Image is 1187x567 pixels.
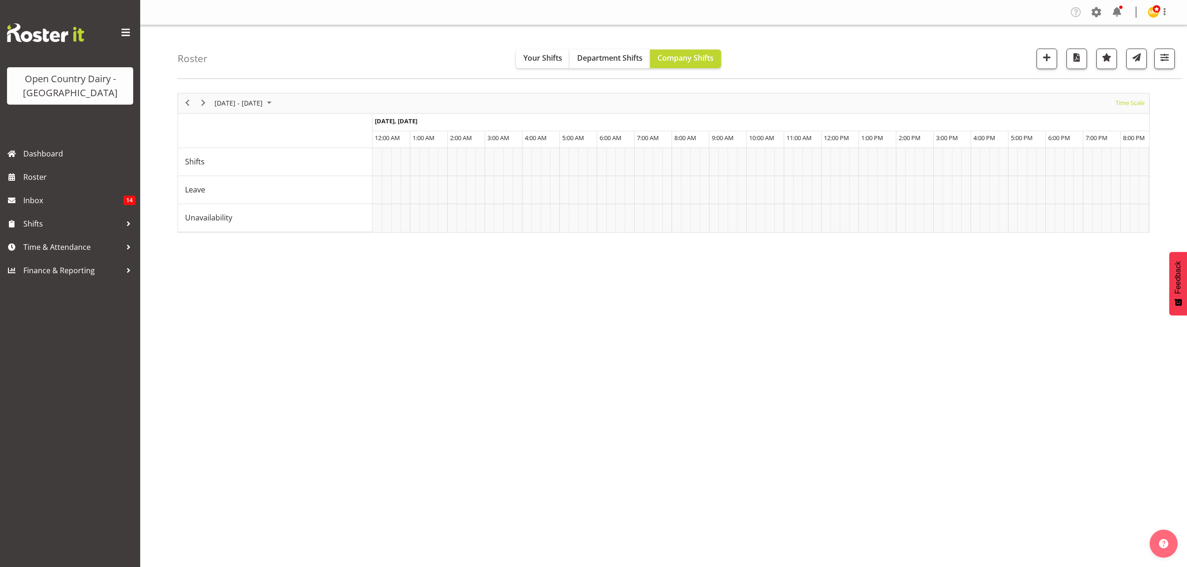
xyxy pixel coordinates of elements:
span: [DATE] - [DATE] [214,97,264,109]
span: 7:00 PM [1086,134,1108,142]
button: Download a PDF of the roster according to the set date range. [1066,49,1087,69]
span: 11:00 AM [787,134,812,142]
button: Add a new shift [1037,49,1057,69]
span: Department Shifts [577,53,643,63]
span: 10:00 AM [749,134,774,142]
button: Next [197,97,210,109]
span: Leave [185,184,205,195]
td: Unavailability resource [178,204,372,232]
span: 8:00 AM [674,134,696,142]
img: milk-reception-awarua7542.jpg [1148,7,1159,18]
button: Feedback - Show survey [1169,252,1187,315]
span: Unavailability [185,212,232,223]
td: Leave resource [178,176,372,204]
td: Shifts resource [178,148,372,176]
span: 9:00 AM [712,134,734,142]
span: Shifts [185,156,205,167]
button: Filter Shifts [1154,49,1175,69]
span: 4:00 PM [973,134,995,142]
button: Previous [181,97,194,109]
button: Highlight an important date within the roster. [1096,49,1117,69]
span: 1:00 PM [861,134,883,142]
span: 8:00 PM [1123,134,1145,142]
span: Time & Attendance [23,240,122,254]
span: 2:00 PM [899,134,921,142]
span: Your Shifts [523,53,562,63]
span: 12:00 PM [824,134,849,142]
span: Roster [23,170,136,184]
span: [DATE], [DATE] [375,117,417,125]
span: 2:00 AM [450,134,472,142]
span: 6:00 PM [1048,134,1070,142]
img: help-xxl-2.png [1159,539,1168,548]
span: Time Scale [1115,97,1145,109]
span: Finance & Reporting [23,263,122,277]
span: 3:00 PM [936,134,958,142]
button: Department Shifts [570,50,650,68]
span: 3:00 AM [487,134,509,142]
span: 4:00 AM [525,134,547,142]
div: previous period [179,93,195,113]
div: Open Country Dairy - [GEOGRAPHIC_DATA] [16,72,124,100]
span: 14 [123,196,136,205]
span: Shifts [23,217,122,231]
div: Timeline Week of August 14, 2025 [178,93,1150,233]
span: 7:00 AM [637,134,659,142]
span: 5:00 AM [562,134,584,142]
h4: Roster [178,53,207,64]
span: 1:00 AM [413,134,435,142]
div: August 11 - 17, 2025 [211,93,277,113]
span: 12:00 AM [375,134,400,142]
button: Your Shifts [516,50,570,68]
button: August 2025 [213,97,276,109]
span: Dashboard [23,147,136,161]
button: Send a list of all shifts for the selected filtered period to all rostered employees. [1126,49,1147,69]
span: Inbox [23,193,123,207]
button: Company Shifts [650,50,721,68]
div: next period [195,93,211,113]
img: Rosterit website logo [7,23,84,42]
span: 5:00 PM [1011,134,1033,142]
span: Company Shifts [658,53,714,63]
span: 6:00 AM [600,134,622,142]
span: Feedback [1174,261,1182,294]
button: Time Scale [1114,97,1146,109]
